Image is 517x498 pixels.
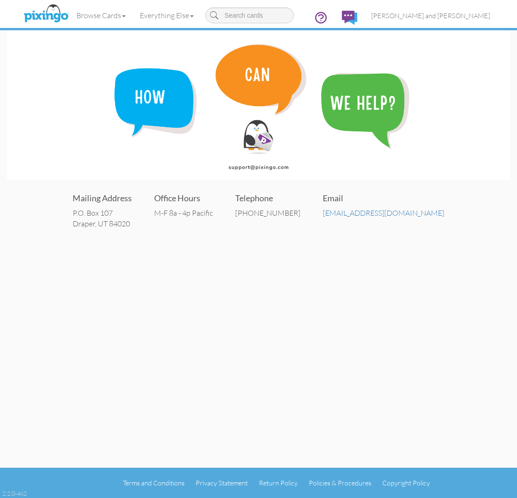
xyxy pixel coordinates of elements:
a: Privacy Statement [196,479,248,487]
a: Copyright Policy [382,479,430,487]
span: [PERSON_NAME] and [PERSON_NAME] [371,12,490,20]
a: [EMAIL_ADDRESS][DOMAIN_NAME] [323,208,444,218]
input: Search cards [205,7,294,23]
a: Browse Cards [69,4,133,27]
div: 2.2.0-462 [2,489,27,498]
img: comments.svg [342,11,357,25]
div: [PHONE_NUMBER] [235,208,300,218]
div: M-F 8a - 4p Pacific [154,208,213,218]
a: Terms and Conditions [123,479,184,487]
h4: Email [323,194,444,203]
h4: Telephone [235,194,300,203]
img: pixingo logo [21,2,71,26]
a: Return Policy [259,479,298,487]
address: P.O. Box 107 Draper, UT 84020 [73,208,132,229]
h4: Mailing Address [73,194,132,203]
a: [PERSON_NAME] and [PERSON_NAME] [364,4,497,27]
h4: Office Hours [154,194,213,203]
a: Policies & Procedures [309,479,371,487]
img: contact-banner.png [7,30,510,180]
a: Everything Else [133,4,201,27]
